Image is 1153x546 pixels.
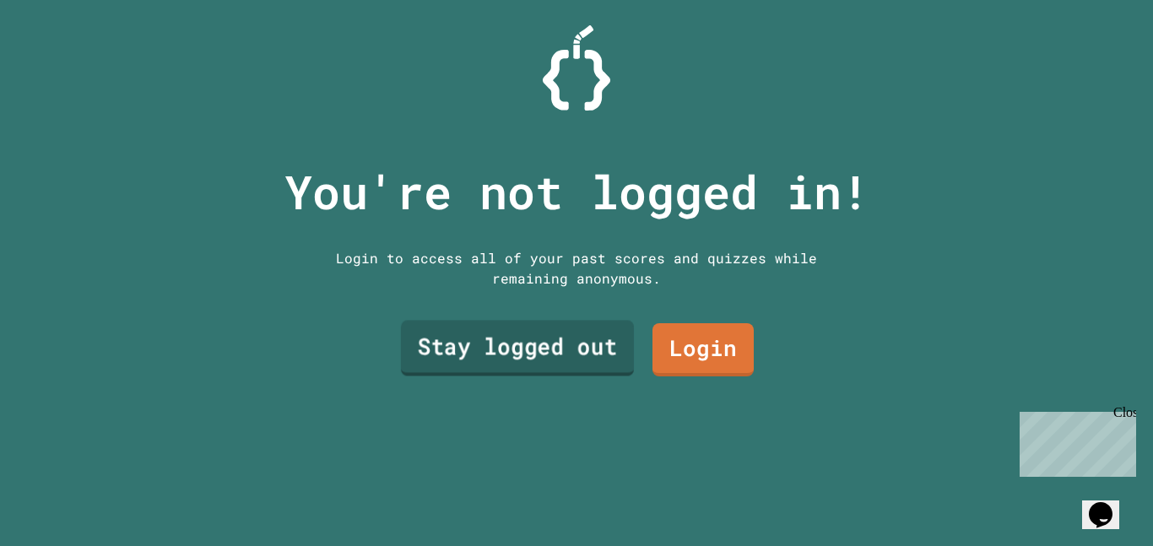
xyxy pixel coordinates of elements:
[284,157,869,227] p: You're not logged in!
[652,323,754,376] a: Login
[401,321,634,376] a: Stay logged out
[323,248,830,289] div: Login to access all of your past scores and quizzes while remaining anonymous.
[1082,478,1136,529] iframe: chat widget
[1013,405,1136,477] iframe: chat widget
[543,25,610,111] img: Logo.svg
[7,7,116,107] div: Chat with us now!Close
